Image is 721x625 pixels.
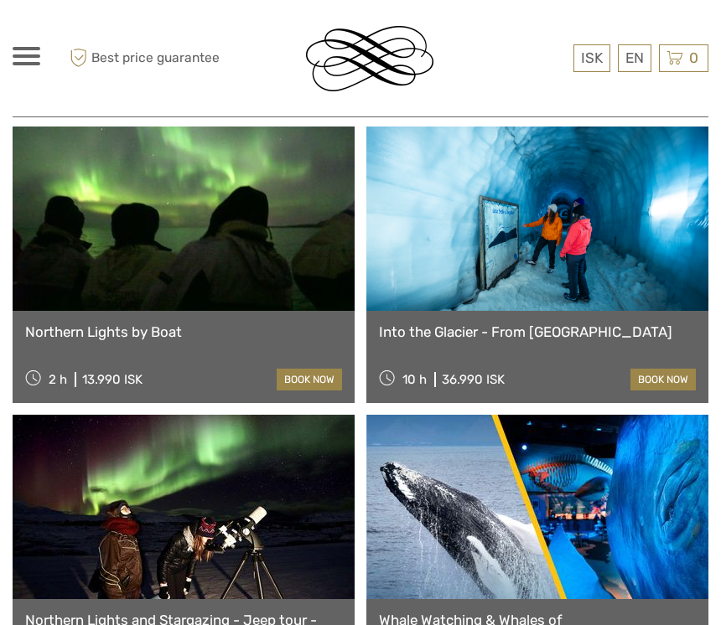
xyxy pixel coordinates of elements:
[402,372,427,387] span: 10 h
[82,372,143,387] div: 13.990 ISK
[581,49,603,66] span: ISK
[25,323,342,340] a: Northern Lights by Boat
[65,44,220,72] span: Best price guarantee
[630,369,696,390] a: book now
[618,44,651,72] div: EN
[306,26,433,91] img: Reykjavik Residence
[193,26,213,46] button: Open LiveChat chat widget
[442,372,505,387] div: 36.990 ISK
[379,323,696,340] a: Into the Glacier - From [GEOGRAPHIC_DATA]
[49,372,67,387] span: 2 h
[23,29,189,43] p: We're away right now. Please check back later!
[687,49,701,66] span: 0
[277,369,342,390] a: book now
